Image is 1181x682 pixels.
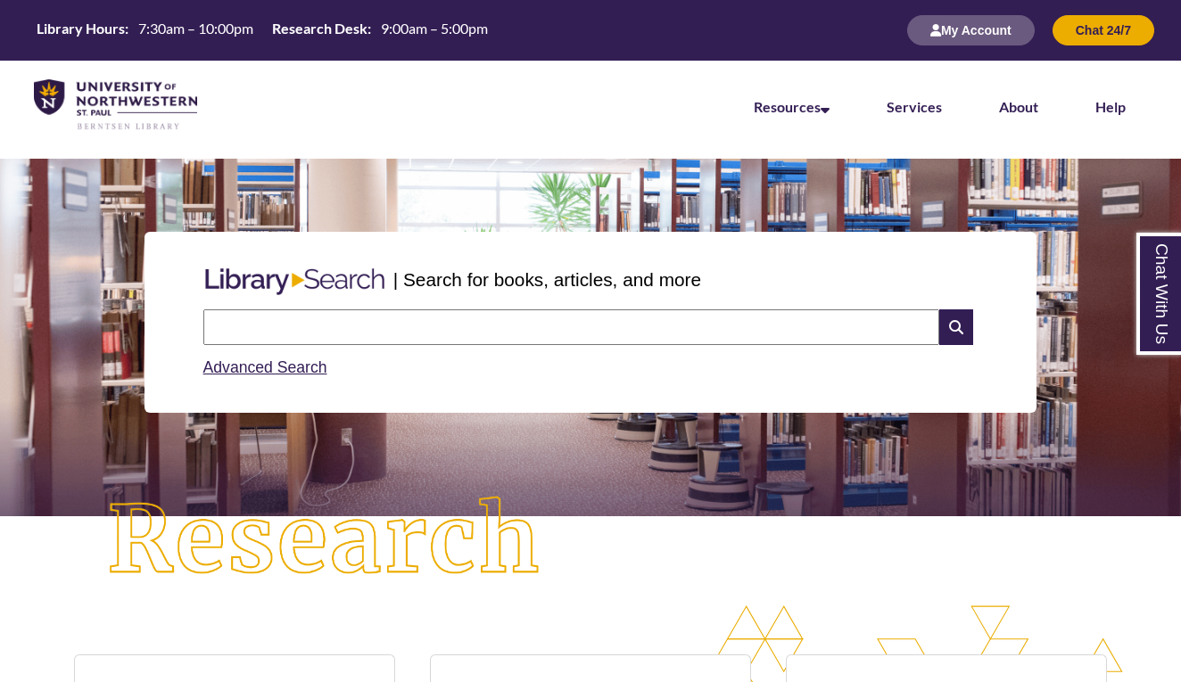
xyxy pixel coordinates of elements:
[754,98,830,115] a: Resources
[999,98,1038,115] a: About
[907,22,1035,37] a: My Account
[196,261,393,302] img: Libary Search
[393,266,701,293] p: | Search for books, articles, and more
[1095,98,1126,115] a: Help
[203,358,327,376] a: Advanced Search
[59,448,590,633] img: Research
[29,19,495,41] table: Hours Today
[381,20,488,37] span: 9:00am – 5:00pm
[887,98,942,115] a: Services
[138,20,253,37] span: 7:30am – 10:00pm
[1053,22,1154,37] a: Chat 24/7
[34,79,197,131] img: UNWSP Library Logo
[29,19,495,43] a: Hours Today
[939,309,973,345] i: Search
[907,15,1035,45] button: My Account
[29,19,131,38] th: Library Hours:
[265,19,374,38] th: Research Desk:
[1053,15,1154,45] button: Chat 24/7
